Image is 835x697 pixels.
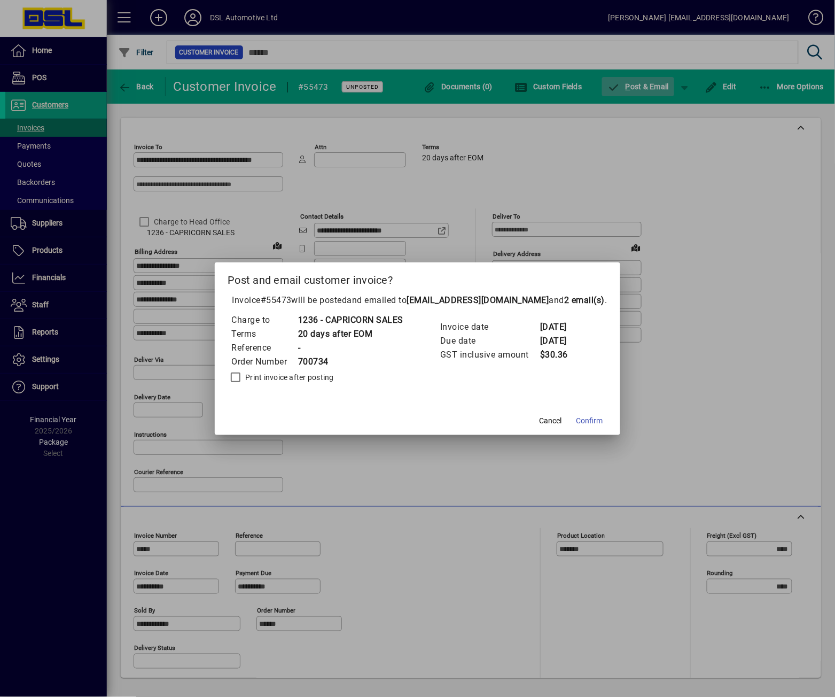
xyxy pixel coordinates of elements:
label: Print invoice after posting [243,372,334,383]
td: Invoice date [440,320,540,334]
span: and emailed to [347,295,605,305]
td: $30.36 [540,348,582,362]
td: Due date [440,334,540,348]
td: 700734 [298,355,403,369]
h2: Post and email customer invoice? [215,262,620,293]
td: Order Number [231,355,298,369]
b: [EMAIL_ADDRESS][DOMAIN_NAME] [407,295,549,305]
span: and [549,295,605,305]
td: GST inclusive amount [440,348,540,362]
td: 20 days after EOM [298,327,403,341]
td: Charge to [231,313,298,327]
span: Confirm [576,415,603,427]
b: 2 email(s) [564,295,605,305]
td: - [298,341,403,355]
td: [DATE] [540,320,582,334]
button: Cancel [534,412,568,431]
button: Confirm [572,412,607,431]
td: [DATE] [540,334,582,348]
span: Cancel [540,415,562,427]
td: Reference [231,341,298,355]
span: #55473 [261,295,292,305]
td: 1236 - CAPRICORN SALES [298,313,403,327]
td: Terms [231,327,298,341]
p: Invoice will be posted . [228,294,607,307]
